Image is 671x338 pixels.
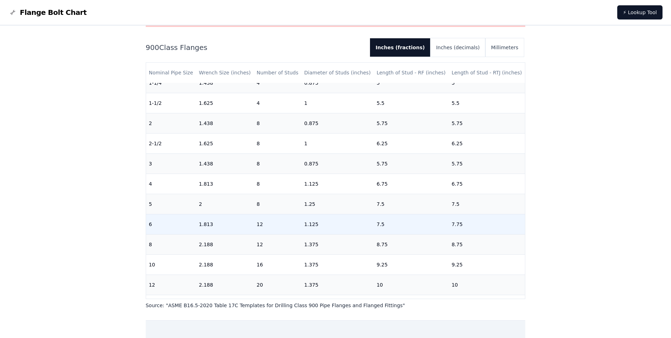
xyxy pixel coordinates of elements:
td: 1.25 [301,194,374,214]
td: 1.375 [301,254,374,275]
td: 3 [146,153,196,174]
td: 6 [146,214,196,234]
td: 10 [374,275,449,295]
td: 7.5 [449,194,525,214]
td: 8 [254,113,301,133]
td: 2.188 [196,234,254,254]
td: 1.375 [301,275,374,295]
td: 1.438 [196,113,254,133]
td: 1.5 [301,295,374,315]
td: 1-1/2 [146,93,196,113]
td: 2.188 [196,254,254,275]
td: 8 [254,133,301,153]
td: 0.875 [301,113,374,133]
img: Flange Bolt Chart Logo [8,8,17,17]
h2: 900 Class Flanges [146,43,364,52]
td: 1 [301,133,374,153]
td: 5.75 [449,113,525,133]
td: 5.75 [449,153,525,174]
th: Nominal Pipe Size [146,63,196,83]
td: 5 [146,194,196,214]
td: 1.813 [196,174,254,194]
button: Millimeters [485,38,524,57]
td: 1.125 [301,214,374,234]
td: 10 [146,254,196,275]
td: 20 [254,275,301,295]
td: 12 [254,214,301,234]
td: 7.5 [374,194,449,214]
td: 12 [254,234,301,254]
td: 7.5 [374,214,449,234]
td: 2 [196,194,254,214]
td: 1.125 [301,174,374,194]
td: 2 [146,113,196,133]
td: 9.25 [374,254,449,275]
td: 4 [146,174,196,194]
td: 2-1/2 [146,133,196,153]
td: 8.75 [374,234,449,254]
td: 8 [254,153,301,174]
td: 9.25 [449,254,525,275]
td: 12 [146,275,196,295]
th: Length of Stud - RF (inches) [374,63,449,83]
td: 16 [254,254,301,275]
td: 1.438 [196,153,254,174]
a: ⚡ Lookup Tool [617,5,663,19]
td: 4 [254,93,301,113]
td: 1.625 [196,133,254,153]
td: 0.875 [301,153,374,174]
td: 14 [146,295,196,315]
button: Inches (fractions) [370,38,430,57]
span: Flange Bolt Chart [20,7,87,17]
td: 1 [301,93,374,113]
td: 1.813 [196,214,254,234]
td: 10.75 [374,295,449,315]
td: 1.375 [301,234,374,254]
td: 8 [254,174,301,194]
td: 2.375 [196,295,254,315]
td: 5.5 [449,93,525,113]
td: 8 [146,234,196,254]
p: Source: " ASME B16.5-2020 Table 17C Templates for Drilling Class 900 Pipe Flanges and Flanged Fit... [146,302,526,309]
td: 10 [449,275,525,295]
td: 8.75 [449,234,525,254]
td: 6.25 [449,133,525,153]
a: Flange Bolt Chart LogoFlange Bolt Chart [8,7,87,17]
th: Length of Stud - RTJ (inches) [449,63,525,83]
td: 5.5 [374,93,449,113]
button: Inches (decimals) [430,38,485,57]
td: 20 [254,295,301,315]
td: 5.75 [374,113,449,133]
td: 6.75 [374,174,449,194]
td: 6.25 [374,133,449,153]
th: Diameter of Studs (inches) [301,63,374,83]
td: 1.625 [196,93,254,113]
td: 2.188 [196,275,254,295]
td: 5.75 [374,153,449,174]
td: 7.75 [449,214,525,234]
th: Number of Studs [254,63,301,83]
td: 8 [254,194,301,214]
th: Wrench Size (inches) [196,63,254,83]
td: 11 [449,295,525,315]
td: 6.75 [449,174,525,194]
